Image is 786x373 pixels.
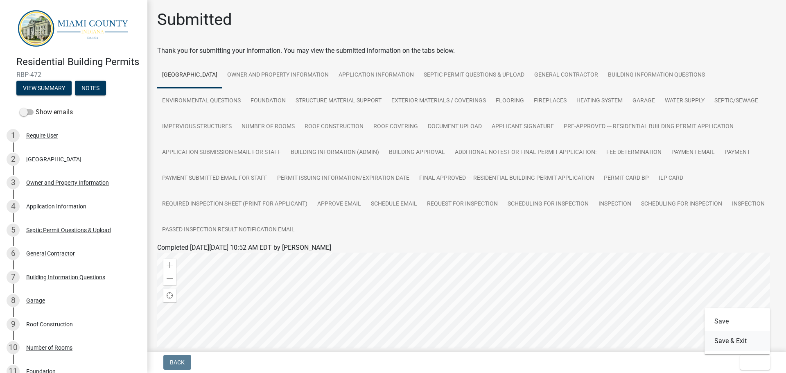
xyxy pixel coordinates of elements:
a: Structure Material Support [291,88,386,114]
a: Building Information (Admin) [286,140,384,166]
a: Payment [720,140,755,166]
div: 2 [7,153,20,166]
a: Payment Submitted Email For Staff [157,165,272,192]
span: Back [170,359,185,366]
a: Exterior Materials / Coverings [386,88,491,114]
div: [GEOGRAPHIC_DATA] [26,156,81,162]
a: Owner and Property Information [222,62,334,88]
div: 4 [7,200,20,213]
a: [GEOGRAPHIC_DATA] [157,62,222,88]
div: Zoom in [163,259,176,272]
div: 7 [7,271,20,284]
a: ILP Card [654,165,688,192]
div: Number of Rooms [26,345,72,350]
a: Document Upload [423,114,487,140]
span: Exit [747,359,759,366]
a: Septic Permit Questions & Upload [419,62,529,88]
div: General Contractor [26,251,75,256]
div: Zoom out [163,272,176,285]
div: Require User [26,133,58,138]
h1: Submitted [157,10,232,29]
a: Scheduling for Inspection [636,191,727,217]
button: View Summary [16,81,72,95]
h4: Residential Building Permits [16,56,141,68]
a: Garage [628,88,660,114]
a: Scheduling for Inspection [503,191,594,217]
div: 1 [7,129,20,142]
div: Exit [705,308,770,354]
a: Additional Notes for Final Permit Application: [450,140,601,166]
a: Roof Construction [300,114,368,140]
button: Back [163,355,191,370]
div: Septic Permit Questions & Upload [26,227,111,233]
a: Payment Email [666,140,720,166]
a: Inspection [594,191,636,217]
a: Inspection [727,191,770,217]
a: General Contractor [529,62,603,88]
div: Garage [26,298,45,303]
label: Show emails [20,107,73,117]
button: Save & Exit [705,331,770,351]
div: Find my location [163,289,176,302]
div: 10 [7,341,20,354]
a: Pre-Approved --- Residential Building Permit Application [559,114,739,140]
div: Building Information Questions [26,274,105,280]
div: Thank you for submitting your information. You may view the submitted information on the tabs below. [157,46,776,56]
a: Building Approval [384,140,450,166]
a: Applicant Signature [487,114,559,140]
div: Application Information [26,203,86,209]
a: Building Information Questions [603,62,710,88]
a: Schedule Email [366,191,422,217]
a: Water Supply [660,88,709,114]
div: Owner and Property Information [26,180,109,185]
a: Roof Covering [368,114,423,140]
a: Application Submission Email for Staff [157,140,286,166]
a: Application Information [334,62,419,88]
a: Septic/Sewage [709,88,763,114]
a: Flooring [491,88,529,114]
a: Fee Determination [601,140,666,166]
wm-modal-confirm: Notes [75,86,106,92]
a: Heating System [571,88,628,114]
div: 6 [7,247,20,260]
a: Impervious Structures [157,114,237,140]
button: Notes [75,81,106,95]
a: Fireplaces [529,88,571,114]
img: Miami County, Indiana [16,9,134,47]
button: Exit [740,355,770,370]
a: Environmental Questions [157,88,246,114]
div: 5 [7,224,20,237]
a: Foundation [246,88,291,114]
a: Required Inspection Sheet (Print for Applicant) [157,191,312,217]
div: 3 [7,176,20,189]
button: Save [705,312,770,331]
a: Approve Email [312,191,366,217]
wm-modal-confirm: Summary [16,86,72,92]
a: FINAL Approved --- Residential Building Permit Application [414,165,599,192]
span: Completed [DATE][DATE] 10:52 AM EDT by [PERSON_NAME] [157,244,331,251]
a: Number of Rooms [237,114,300,140]
a: Request for Inspection [422,191,503,217]
span: RBP-472 [16,71,131,79]
a: Permit Card BP [599,165,654,192]
a: Permit Issuing Information/Expiration Date [272,165,414,192]
div: 9 [7,318,20,331]
a: Passed Inspection Result Notification Email [157,217,300,243]
div: 8 [7,294,20,307]
div: Roof Construction [26,321,73,327]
